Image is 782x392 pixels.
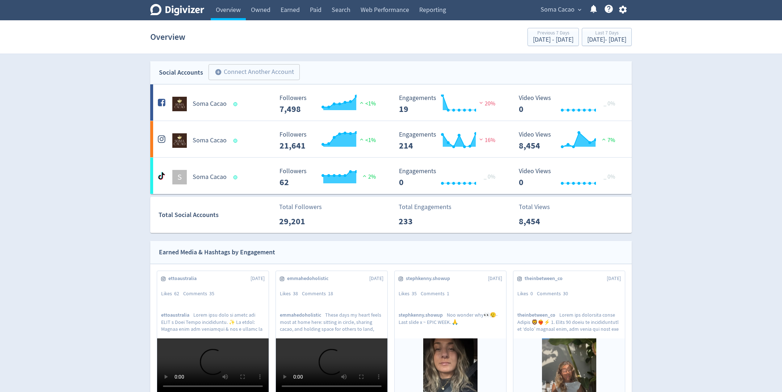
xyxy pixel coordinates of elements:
span: 35 [412,290,417,297]
span: 0 [530,290,533,297]
span: _ 0% [604,173,615,180]
img: positive-performance.svg [358,100,365,105]
img: negative-performance.svg [478,137,485,142]
a: Soma Cacao undefinedSoma Cacao Followers --- Followers 7,498 <1% Engagements 19 Engagements 19 20... [150,84,632,121]
p: Total Engagements [399,202,451,212]
svg: Video Views 0 [515,95,624,114]
span: [DATE] [369,275,383,282]
p: These days my heart feels most at home here: sitting in circle, sharing cacao, and holding space ... [280,312,383,332]
div: S [172,170,187,184]
span: 35 [209,290,214,297]
h5: Soma Cacao [193,100,227,108]
span: theinbetween_co [517,312,559,318]
div: Comments [302,290,337,297]
div: Comments [421,290,453,297]
a: Soma Cacao undefinedSoma Cacao Followers --- Followers 21,641 <1% Engagements 214 Engagements 214... [150,121,632,157]
div: Last 7 Days [587,30,626,37]
span: <1% [358,137,376,144]
img: Soma Cacao undefined [172,133,187,148]
span: 30 [563,290,568,297]
img: positive-performance.svg [358,137,365,142]
span: ettoaustralia [168,275,201,282]
span: 20% [478,100,495,107]
h5: Soma Cacao [193,136,227,145]
div: Social Accounts [159,67,203,78]
div: [DATE] - [DATE] [587,37,626,43]
span: [DATE] [488,275,502,282]
a: SSoma Cacao Followers --- Followers 62 2% Engagements 0 Engagements 0 _ 0% Video Views 0 Video Vi... [150,158,632,194]
h1: Overview [150,25,185,49]
p: Total Views [519,202,560,212]
span: [DATE] [607,275,621,282]
button: Previous 7 Days[DATE] - [DATE] [527,28,579,46]
svg: Video Views 8,454 [515,131,624,150]
p: Lorem ipsu dolo si ametc adi ELIT s Doei Tempo incididuntu. ✨ La etdol: Magnaa enim adm veniamqui... [161,312,265,332]
span: 2% [361,173,376,180]
svg: Engagements 0 [395,168,504,187]
div: Likes [517,290,537,297]
p: Noo wonder why👀😮‍💨- Last slide x ~ EPIC WEEK. 🙏 [399,312,502,332]
svg: Followers --- [276,168,384,187]
span: <1% [358,100,376,107]
span: 18 [328,290,333,297]
p: Total Followers [279,202,322,212]
span: 7% [600,137,615,144]
svg: Engagements 19 [395,95,504,114]
span: 16% [478,137,495,144]
span: stephkenny.showup [399,312,447,318]
div: Previous 7 Days [533,30,573,37]
a: Connect Another Account [203,65,300,80]
p: 8,454 [519,215,560,228]
span: stephkenny.showup [406,275,454,282]
svg: Followers --- [276,95,384,114]
img: positive-performance.svg [361,173,368,179]
span: expand_more [576,7,583,13]
svg: Video Views 0 [515,168,624,187]
span: ettoaustralia [161,312,193,318]
div: Earned Media & Hashtags by Engagement [159,247,275,258]
h5: Soma Cacao [193,173,227,182]
svg: Engagements 214 [395,131,504,150]
img: positive-performance.svg [600,137,607,142]
span: 38 [293,290,298,297]
span: Data last synced: 15 Sep 2025, 7:01pm (AEST) [234,102,240,106]
p: 29,201 [279,215,321,228]
p: 233 [399,215,440,228]
img: negative-performance.svg [478,100,485,105]
svg: Followers --- [276,131,384,150]
span: Data last synced: 15 Sep 2025, 7:01pm (AEST) [234,139,240,143]
div: Comments [183,290,218,297]
div: Comments [537,290,572,297]
span: emmahedoholistic [287,275,332,282]
span: theinbetween_co [525,275,567,282]
span: emmahedoholistic [280,312,325,318]
div: Likes [161,290,183,297]
span: Soma Cacao [541,4,575,16]
button: Connect Another Account [209,64,300,80]
button: Soma Cacao [538,4,583,16]
div: [DATE] - [DATE] [533,37,573,43]
div: Likes [399,290,421,297]
div: Total Social Accounts [159,210,274,220]
span: 1 [447,290,449,297]
span: _ 0% [484,173,495,180]
span: _ 0% [604,100,615,107]
span: [DATE] [251,275,265,282]
span: add_circle [215,68,222,76]
button: Last 7 Days[DATE]- [DATE] [582,28,632,46]
span: 62 [174,290,179,297]
p: Lorem ips dolorsita conse Adipis 🦁❤️‍🔥⚡️ 1. Elits 90 doeiu te incididuntutl et ‘dolo’ magnaal eni... [517,312,621,332]
img: Soma Cacao undefined [172,97,187,111]
div: Likes [280,290,302,297]
span: Data last synced: 15 Sep 2025, 10:02pm (AEST) [234,175,240,179]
